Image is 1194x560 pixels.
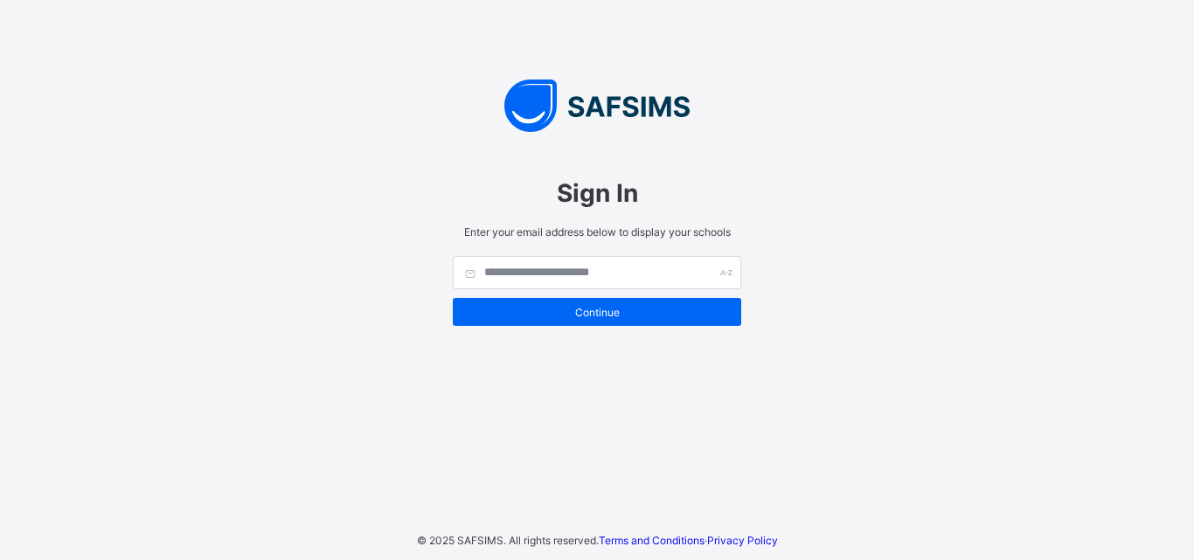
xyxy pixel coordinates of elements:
[435,80,759,132] img: SAFSIMS Logo
[599,534,705,547] a: Terms and Conditions
[599,534,778,547] span: ·
[466,306,728,319] span: Continue
[417,534,599,547] span: © 2025 SAFSIMS. All rights reserved.
[707,534,778,547] a: Privacy Policy
[453,225,741,239] span: Enter your email address below to display your schools
[453,178,741,208] span: Sign In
